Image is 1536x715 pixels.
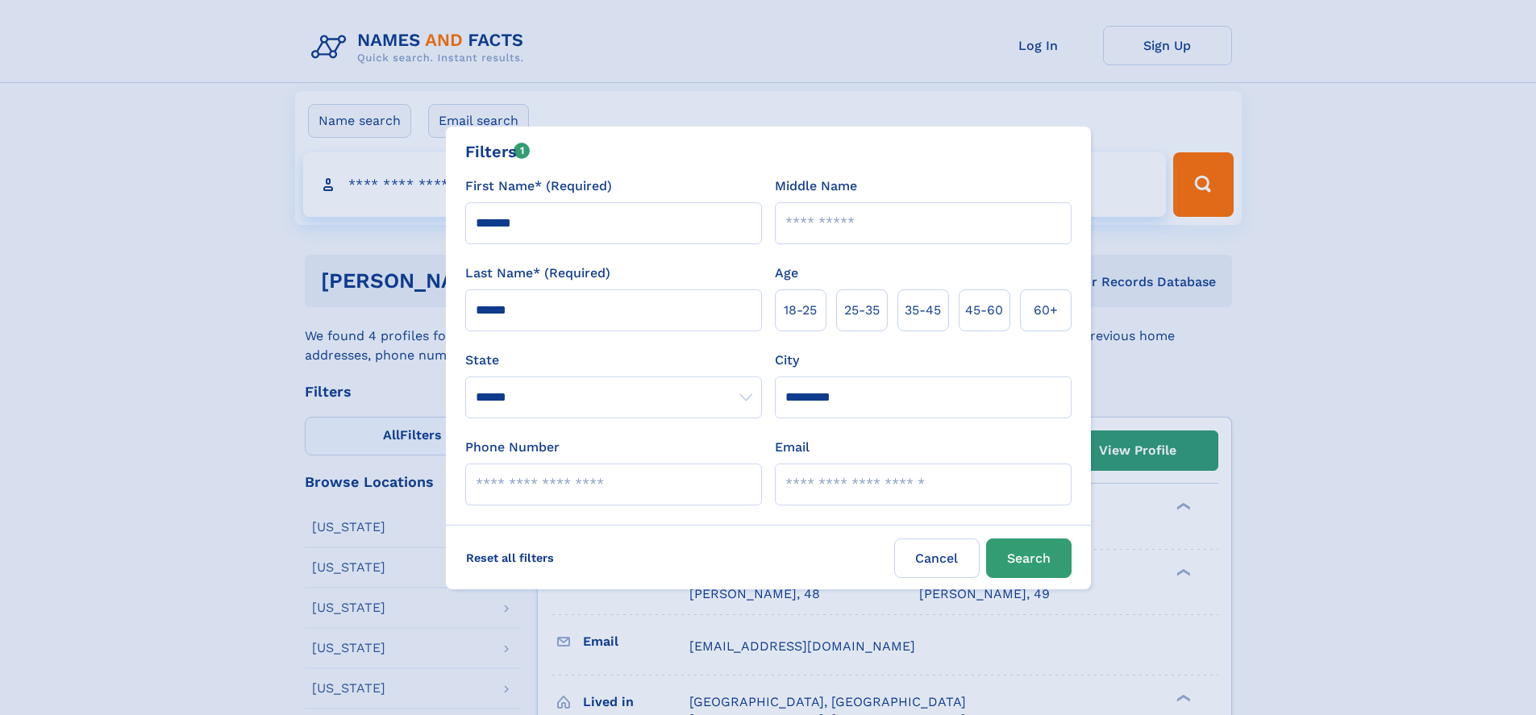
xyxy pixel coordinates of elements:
[465,438,560,457] label: Phone Number
[965,301,1003,320] span: 45‑60
[905,301,941,320] span: 35‑45
[465,264,610,283] label: Last Name* (Required)
[986,538,1072,578] button: Search
[465,351,762,370] label: State
[844,301,880,320] span: 25‑35
[465,177,612,196] label: First Name* (Required)
[1034,301,1058,320] span: 60+
[894,538,980,578] label: Cancel
[775,177,857,196] label: Middle Name
[784,301,817,320] span: 18‑25
[775,351,799,370] label: City
[456,538,564,577] label: Reset all filters
[775,438,810,457] label: Email
[775,264,798,283] label: Age
[465,139,531,164] div: Filters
